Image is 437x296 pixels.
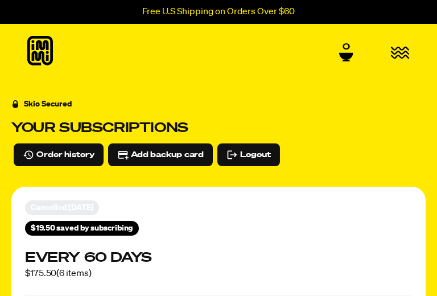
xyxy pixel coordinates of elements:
[36,149,94,161] span: Order history
[31,202,93,214] span: Cancelled [DATE]
[240,149,270,161] span: Logout
[25,249,412,281] div: Subscription for 6 items with cost $175.50. Renews Every 60 days
[108,143,213,166] button: Add backup card
[31,222,133,235] span: $19.50 saved by subscribing
[217,143,279,166] button: Logout
[11,120,426,137] h3: Your subscriptions
[25,249,152,266] h3: Every 60 days
[343,42,350,52] span: 0
[142,7,295,17] p: Free U.S Shipping on Orders Over $60
[11,100,19,108] svg: Security
[11,98,72,120] a: Skio Secured
[339,42,353,61] a: 0
[24,98,72,110] div: Skio Secured
[14,143,104,166] button: Order history
[25,266,152,281] span: $175.50 ( 6 items )
[131,149,204,161] span: Add backup card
